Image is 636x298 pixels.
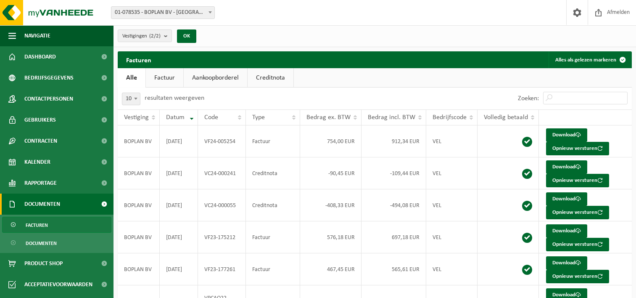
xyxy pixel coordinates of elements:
span: Type [252,114,265,121]
td: VEL [426,189,478,221]
span: Code [204,114,218,121]
td: -90,45 EUR [300,157,362,189]
button: Opnieuw versturen [546,206,609,219]
a: Aankoopborderel [184,68,247,88]
a: Facturen [2,217,111,233]
td: BOPLAN BV [118,221,160,253]
td: -494,08 EUR [362,189,426,221]
td: VEL [426,157,478,189]
td: [DATE] [160,253,198,285]
span: Contracten [24,130,57,152]
td: [DATE] [160,189,198,221]
span: 10 [122,93,140,105]
h2: Facturen [118,51,160,68]
count: (2/2) [149,33,161,39]
a: Creditnota [248,68,293,88]
span: Gebruikers [24,109,56,130]
label: resultaten weergeven [145,95,204,101]
button: OK [177,29,196,43]
td: VF23-177261 [198,253,245,285]
td: BOPLAN BV [118,157,160,189]
a: Download [546,192,587,206]
td: [DATE] [160,221,198,253]
span: Vestigingen [122,30,161,43]
span: Kalender [24,152,50,173]
span: Bedrag ex. BTW [306,114,351,121]
button: Opnieuw versturen [546,174,609,187]
span: 10 [122,93,140,105]
a: Download [546,224,587,238]
span: Documenten [26,235,57,251]
a: Alle [118,68,145,88]
td: -109,44 EUR [362,157,426,189]
span: Documenten [24,194,60,215]
span: Acceptatievoorwaarden [24,274,92,295]
td: 912,34 EUR [362,125,426,157]
td: Factuur [246,253,300,285]
td: [DATE] [160,157,198,189]
a: Download [546,160,587,174]
span: Volledig betaald [484,114,528,121]
td: BOPLAN BV [118,189,160,221]
td: 467,45 EUR [300,253,362,285]
td: Factuur [246,221,300,253]
span: Product Shop [24,253,63,274]
a: Documenten [2,235,111,251]
button: Opnieuw versturen [546,270,609,283]
td: Creditnota [246,157,300,189]
span: Bedrijfscode [433,114,467,121]
td: BOPLAN BV [118,125,160,157]
a: Download [546,128,587,142]
td: VF24-005254 [198,125,245,157]
button: Vestigingen(2/2) [118,29,172,42]
td: 697,18 EUR [362,221,426,253]
td: [DATE] [160,125,198,157]
span: 01-078535 - BOPLAN BV - MOORSELE [111,6,215,19]
span: Contactpersonen [24,88,73,109]
span: Facturen [26,217,48,233]
span: Vestiging [124,114,149,121]
td: VEL [426,125,478,157]
label: Zoeken: [518,95,539,102]
td: VC24-000241 [198,157,245,189]
button: Opnieuw versturen [546,238,609,251]
span: Navigatie [24,25,50,46]
a: Factuur [146,68,183,88]
td: -408,33 EUR [300,189,362,221]
td: Factuur [246,125,300,157]
td: VEL [426,221,478,253]
span: Dashboard [24,46,56,67]
span: Datum [166,114,185,121]
td: 565,61 EUR [362,253,426,285]
span: 01-078535 - BOPLAN BV - MOORSELE [111,7,214,19]
span: Bedrijfsgegevens [24,67,74,88]
td: 576,18 EUR [300,221,362,253]
td: 754,00 EUR [300,125,362,157]
span: Bedrag incl. BTW [368,114,415,121]
button: Opnieuw versturen [546,142,609,155]
td: Creditnota [246,189,300,221]
button: Alles als gelezen markeren [549,51,631,68]
td: BOPLAN BV [118,253,160,285]
td: VF23-175212 [198,221,245,253]
td: VEL [426,253,478,285]
span: Rapportage [24,173,57,194]
td: VC24-000055 [198,189,245,221]
a: Download [546,256,587,270]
